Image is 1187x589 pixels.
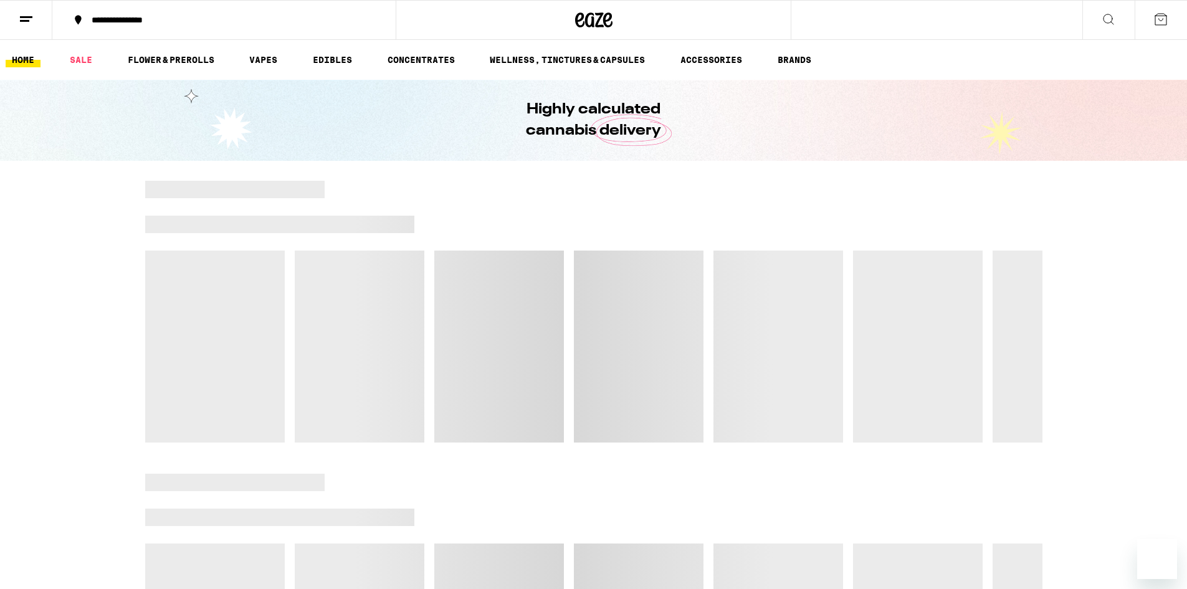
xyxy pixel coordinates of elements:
[307,52,358,67] a: EDIBLES
[771,52,818,67] a: BRANDS
[491,99,697,141] h1: Highly calculated cannabis delivery
[243,52,284,67] a: VAPES
[381,52,461,67] a: CONCENTRATES
[64,52,98,67] a: SALE
[484,52,651,67] a: WELLNESS, TINCTURES & CAPSULES
[674,52,748,67] a: ACCESSORIES
[1137,539,1177,579] iframe: Button to launch messaging window
[122,52,221,67] a: FLOWER & PREROLLS
[6,52,41,67] a: HOME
